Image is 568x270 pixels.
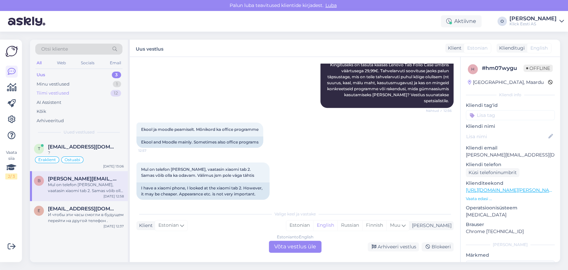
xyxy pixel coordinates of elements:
div: Mul on telefon [PERSON_NAME], vaatasin xiaomi tab 2. Samas võib olla ka odavam. Välimus jsm pole ... [48,182,124,194]
span: h [471,67,474,72]
span: etnerdaniel094@gmail.com [48,206,117,212]
span: Mul on telefon [PERSON_NAME], vaatasin xiaomi tab 2. Samas võib olla ka odavam. Välimus jsm pole ... [141,167,254,178]
div: Vaata siia [5,149,17,179]
span: Offline [523,65,553,72]
div: English [313,220,337,230]
div: Valige keel ja vastake [136,211,454,217]
span: Muu [390,222,400,228]
div: [PERSON_NAME] [509,16,557,21]
div: Russian [337,220,362,230]
div: Estonian [286,220,313,230]
p: Vaata edasi ... [466,196,555,202]
p: [PERSON_NAME][EMAIL_ADDRESS][DOMAIN_NAME] [466,151,555,158]
p: Märkmed [466,252,555,259]
a: [PERSON_NAME]Klick Eesti AS [509,16,564,27]
p: Chrome [TECHNICAL_ID] [466,228,555,235]
p: Kliendi email [466,144,555,151]
div: [DATE] 12:37 [103,224,124,229]
div: 2 / 3 [5,173,17,179]
div: [DATE] 12:58 [103,194,124,199]
div: [PERSON_NAME] [409,222,452,229]
div: Tiimi vestlused [37,90,69,97]
span: Ostuabi [65,158,80,162]
div: 1 [113,81,121,88]
span: Estonian [158,222,179,229]
span: Otsi kliente [41,46,68,53]
span: e [38,208,40,213]
span: Kingituseks on tasuta kaasas Lenovo Tab Folio Case ümbris väärtusega 29,99€. Tahvelarvuti soovitu... [327,62,450,103]
span: b [38,178,41,183]
div: Email [108,59,122,67]
input: Lisa nimi [466,133,547,140]
div: [PERSON_NAME] [466,242,555,248]
p: Brauser [466,221,555,228]
div: Ekool and Moodle mainly. Sometimes also office programs [136,136,263,148]
span: English [530,45,548,52]
div: Socials [80,59,96,67]
p: Kliendi telefon [466,161,555,168]
a: [URL][DOMAIN_NAME][PERSON_NAME] [466,187,558,193]
div: Uus [37,72,45,78]
span: Luba [323,2,339,8]
div: Blokeeri [422,242,454,251]
span: 12:57 [138,148,163,153]
span: t [38,146,40,151]
div: Klienditugi [496,45,525,52]
div: AI Assistent [37,99,61,106]
span: Uued vestlused [64,129,95,135]
div: Klient [136,222,153,229]
div: Aktiivne [441,15,481,27]
div: ? [48,150,124,156]
div: [GEOGRAPHIC_DATA], Maardu [468,79,544,86]
div: Võta vestlus üle [269,241,321,253]
span: brenda.sainast@gmail.com [48,176,117,182]
input: Lisa tag [466,110,555,120]
div: Finnish [362,220,386,230]
p: Klienditeekond [466,180,555,187]
p: Operatsioonisüsteem [466,204,555,211]
div: Estonian to English [277,234,313,240]
img: Askly Logo [5,45,18,58]
p: Kliendi tag'id [466,102,555,109]
div: I have a xiaomi phone, I looked at the xiaomi tab 2. However, it may be cheaper. Appearance etc. ... [136,182,270,200]
p: Kliendi nimi [466,123,555,130]
span: Nähtud ✓ 12:56 [426,108,452,113]
div: [DATE] 13:06 [103,164,124,169]
span: Eraklient [38,158,56,162]
div: # hm07wygu [482,64,523,72]
div: All [35,59,43,67]
div: Arhiveeritud [37,118,64,124]
div: Küsi telefoninumbrit [466,168,519,177]
span: Ekool ja moodle peamiselt. Mõnikord ka office programme [141,127,259,132]
div: 3 [112,72,121,78]
label: Uus vestlus [136,44,163,53]
div: И чтобы эти часы смогли в будущем перейти на другой телефон . [48,212,124,224]
div: Klient [445,45,462,52]
span: teearukrete94@gmail.com [48,144,117,150]
span: Estonian [467,45,487,52]
div: 12 [110,90,121,97]
div: Kõik [37,108,46,115]
p: [MEDICAL_DATA] [466,211,555,218]
div: Minu vestlused [37,81,70,88]
div: O [497,17,507,26]
div: Klick Eesti AS [509,21,557,27]
span: 12:58 [138,200,163,205]
div: Web [56,59,67,67]
div: Arhiveeri vestlus [368,242,419,251]
div: Kliendi info [466,92,555,98]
